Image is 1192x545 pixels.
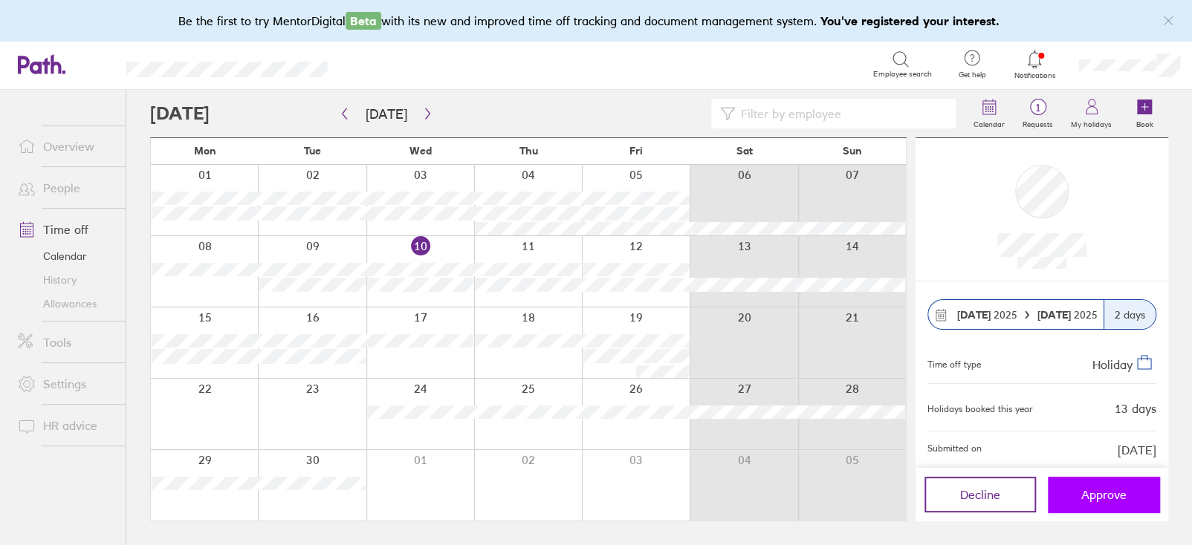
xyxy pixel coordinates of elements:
[842,145,861,157] span: Sun
[6,173,126,203] a: People
[1121,90,1168,137] a: Book
[1014,116,1062,129] label: Requests
[519,145,537,157] span: Thu
[735,99,947,128] input: Filter by employee
[1037,309,1098,321] span: 2025
[354,102,419,126] button: [DATE]
[1011,49,1059,80] a: Notifications
[6,215,126,244] a: Time off
[960,488,1000,501] span: Decline
[957,308,991,322] strong: [DATE]
[927,443,982,457] span: Submitted on
[1127,116,1162,129] label: Book
[924,477,1036,512] button: Decline
[965,116,1014,129] label: Calendar
[736,145,752,157] span: Sat
[1115,402,1156,415] div: 13 days
[6,131,126,161] a: Overview
[1092,357,1133,372] span: Holiday
[1062,90,1121,137] a: My holidays
[1037,308,1074,322] strong: [DATE]
[6,327,126,357] a: Tools
[965,90,1014,137] a: Calendar
[1081,488,1127,501] span: Approve
[873,70,931,79] span: Employee search
[629,145,643,157] span: Fri
[6,411,126,440] a: HR advice
[1118,443,1156,457] span: [DATE]
[304,145,321,157] span: Tue
[1011,71,1059,80] span: Notifications
[194,145,216,157] span: Mon
[409,145,432,157] span: Wed
[927,353,981,371] div: Time off type
[6,292,126,316] a: Allowances
[1014,102,1062,114] span: 1
[957,309,1017,321] span: 2025
[948,71,996,79] span: Get help
[1014,90,1062,137] a: 1Requests
[1048,477,1159,512] button: Approve
[6,369,126,399] a: Settings
[346,12,381,30] span: Beta
[6,244,126,268] a: Calendar
[178,12,1014,30] div: Be the first to try MentorDigital with its new and improved time off tracking and document manage...
[6,268,126,292] a: History
[927,404,1033,414] div: Holidays booked this year
[368,57,406,71] div: Search
[820,13,1000,28] b: You've registered your interest.
[1062,116,1121,129] label: My holidays
[1104,300,1156,329] div: 2 days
